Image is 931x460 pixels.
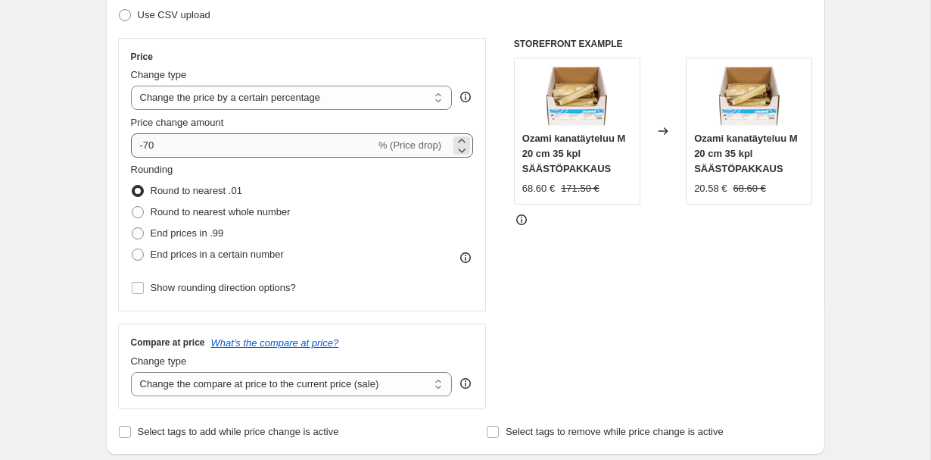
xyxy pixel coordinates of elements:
div: 20.58 € [694,181,727,196]
span: Select tags to remove while price change is active [506,426,724,437]
span: % (Price drop) [378,139,441,151]
button: What's the compare at price? [211,337,339,349]
span: Rounding [131,164,173,175]
strike: 171.50 € [561,181,599,196]
span: Select tags to add while price change is active [138,426,339,437]
input: -15 [131,133,375,158]
div: help [458,376,473,391]
span: Ozami kanatäyteluu M 20 cm 35 kpl SÄÄSTÖPAKKAUS [522,133,626,174]
img: ozamikanam1_80x.jpg [546,66,607,127]
span: End prices in .99 [151,227,224,239]
h3: Compare at price [131,336,205,349]
span: Change type [131,69,187,80]
span: End prices in a certain number [151,249,284,260]
span: Ozami kanatäyteluu M 20 cm 35 kpl SÄÄSTÖPAKKAUS [694,133,798,174]
span: Use CSV upload [138,9,210,20]
span: Round to nearest .01 [151,185,242,196]
div: 68.60 € [522,181,555,196]
span: Round to nearest whole number [151,206,291,217]
span: Price change amount [131,117,224,128]
img: ozamikanam1_80x.jpg [719,66,780,127]
span: Change type [131,355,187,367]
h6: STOREFRONT EXAMPLE [514,38,813,50]
div: help [458,89,473,105]
strike: 68.60 € [733,181,766,196]
h3: Price [131,51,153,63]
span: Show rounding direction options? [151,282,296,293]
